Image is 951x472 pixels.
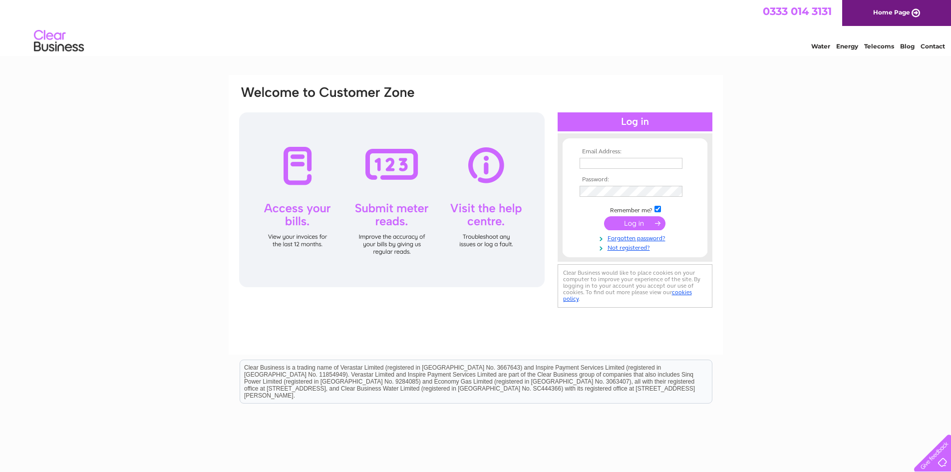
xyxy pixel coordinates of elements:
[580,233,693,242] a: Forgotten password?
[900,42,915,50] a: Blog
[604,216,665,230] input: Submit
[558,264,712,308] div: Clear Business would like to place cookies on your computer to improve your experience of the sit...
[577,148,693,155] th: Email Address:
[577,204,693,214] td: Remember me?
[763,5,832,17] a: 0333 014 3131
[33,26,84,56] img: logo.png
[580,242,693,252] a: Not registered?
[811,42,830,50] a: Water
[563,289,692,302] a: cookies policy
[240,5,712,48] div: Clear Business is a trading name of Verastar Limited (registered in [GEOGRAPHIC_DATA] No. 3667643...
[864,42,894,50] a: Telecoms
[577,176,693,183] th: Password:
[836,42,858,50] a: Energy
[921,42,945,50] a: Contact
